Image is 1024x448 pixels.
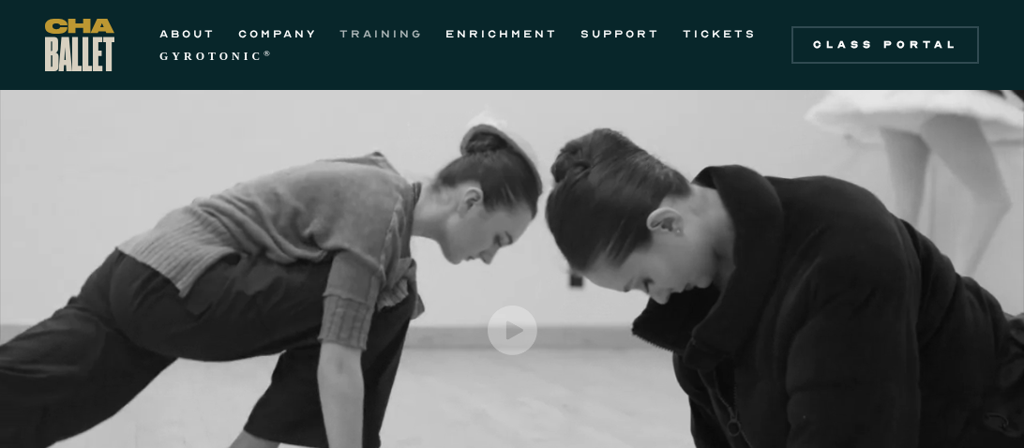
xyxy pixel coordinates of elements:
[159,50,264,63] strong: GYROTONIC
[580,22,660,45] a: SUPPORT
[159,22,216,45] a: ABOUT
[803,37,968,52] div: Class Portal
[159,45,274,67] a: GYROTONIC®
[791,26,979,64] a: Class Portal
[339,22,423,45] a: TRAINING
[45,19,114,71] a: home
[238,22,317,45] a: COMPANY
[683,22,757,45] a: TICKETS
[264,49,274,58] sup: ®
[445,22,558,45] a: ENRICHMENT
